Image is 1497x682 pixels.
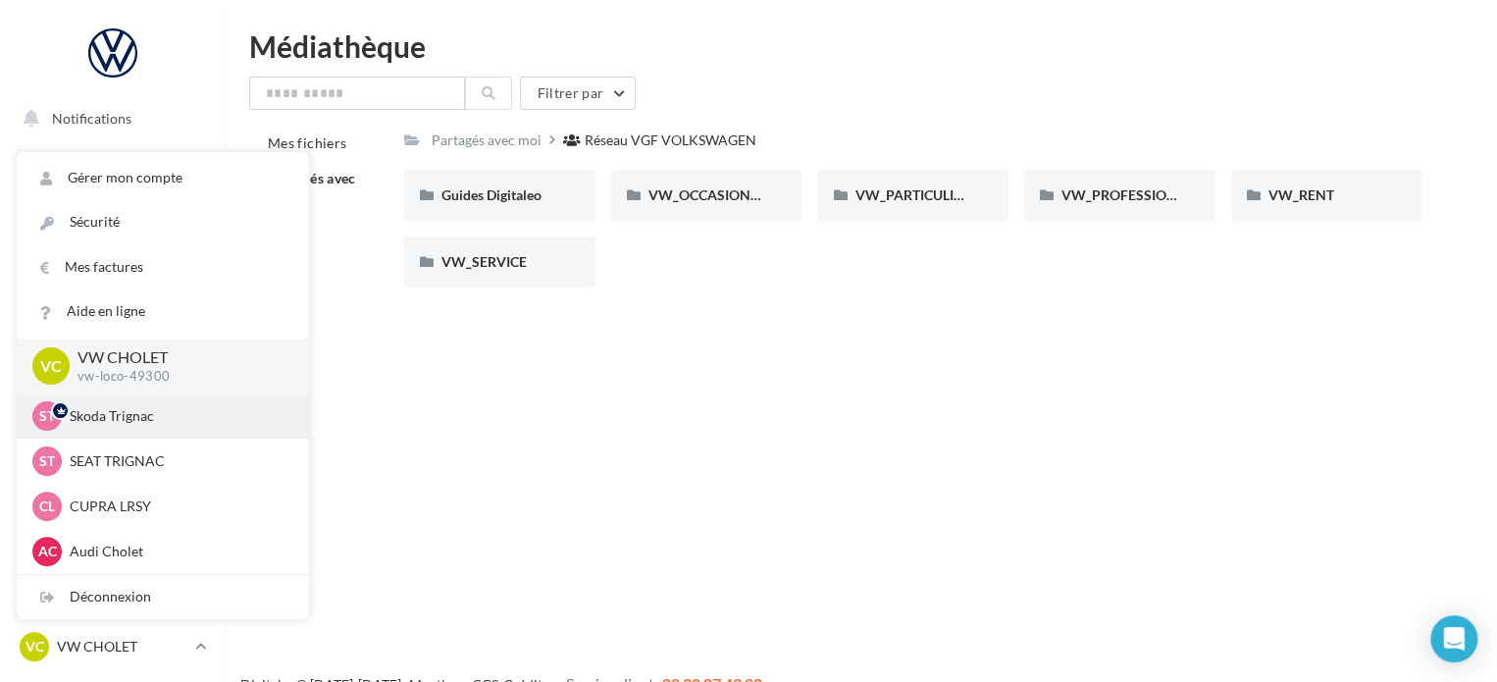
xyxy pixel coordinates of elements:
a: Aide en ligne [17,289,309,334]
p: CUPRA LRSY [70,497,285,516]
span: VW_RENT [1268,186,1334,203]
span: ST [39,406,55,426]
a: Campagnes [12,295,214,337]
p: SEAT TRIGNAC [70,451,285,471]
p: Skoda Trignac [70,406,285,426]
a: Sécurité [17,200,309,244]
span: VC [40,354,62,377]
p: VW CHOLET [57,637,187,656]
span: VW_PARTICULIERS [854,186,977,203]
span: Mes fichiers [268,134,346,151]
a: Boîte de réception [12,195,214,237]
span: VW_SERVICE [441,253,527,270]
div: Partagés avec moi [432,131,542,150]
a: Calendrier [12,442,214,483]
span: Partagés avec moi [268,170,356,206]
button: Filtrer par [520,77,636,110]
div: Déconnexion [17,575,309,619]
div: Open Intercom Messenger [1430,615,1477,662]
div: Médiathèque [249,31,1473,61]
button: Notifications [12,98,206,139]
span: AC [38,542,57,561]
a: Médiathèque [12,393,214,434]
span: Notifications [52,110,131,127]
a: Gérer mon compte [17,156,309,200]
a: Opérations [12,147,214,188]
div: Réseau VGF VOLKSWAGEN [585,131,756,150]
a: Visibilité en ligne [12,246,214,288]
span: CL [39,497,55,516]
span: Guides Digitaleo [441,186,542,203]
span: VW_PROFESSIONNELS [1061,186,1211,203]
a: VC VW CHOLET [16,628,210,665]
span: VW_OCCASIONS_GARANTIES [648,186,841,203]
p: Audi Cholet [70,542,285,561]
p: vw-loco-49300 [77,368,278,386]
a: Mes factures [17,245,309,289]
span: ST [39,451,55,471]
span: VC [26,637,44,656]
a: PLV et print personnalisable [12,490,214,548]
p: VW CHOLET [77,346,278,369]
a: Campagnes DataOnDemand [12,555,214,613]
a: Contacts [12,343,214,385]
